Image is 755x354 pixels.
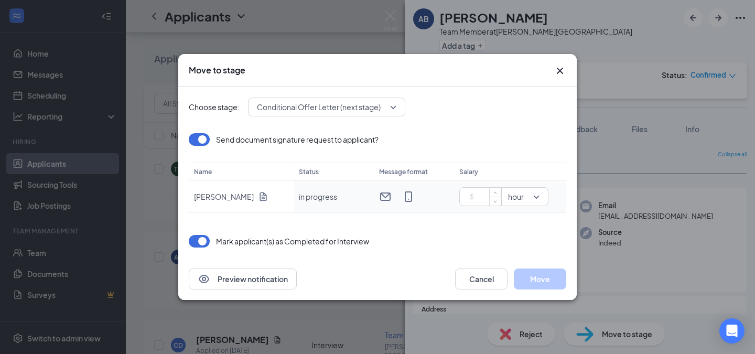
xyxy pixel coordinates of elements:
[379,190,392,203] svg: Email
[554,65,566,77] svg: Cross
[455,269,508,289] button: Cancel
[257,99,381,115] span: Conditional Offer Letter (next stage)
[189,163,294,181] th: Name
[216,134,379,145] p: Send document signature request to applicant?
[514,269,566,289] button: Move
[198,273,210,285] svg: Eye
[294,163,374,181] th: Status
[216,236,369,246] p: Mark applicant(s) as Completed for Interview
[258,191,268,202] svg: Document
[189,269,297,289] button: EyePreview notification
[454,163,566,181] th: Salary
[489,197,501,206] span: Decrease Value
[189,133,566,218] div: Loading offer data.
[492,190,499,196] span: up
[194,191,254,202] p: [PERSON_NAME]
[508,189,524,205] span: hour
[492,198,499,205] span: down
[402,190,415,203] svg: MobileSms
[374,163,454,181] th: Message format
[719,318,745,344] div: Open Intercom Messenger
[294,181,374,213] td: in progress
[464,189,501,205] input: $
[554,65,566,77] button: Close
[189,65,245,76] h3: Move to stage
[189,101,240,113] span: Choose stage:
[489,188,501,197] span: Increase Value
